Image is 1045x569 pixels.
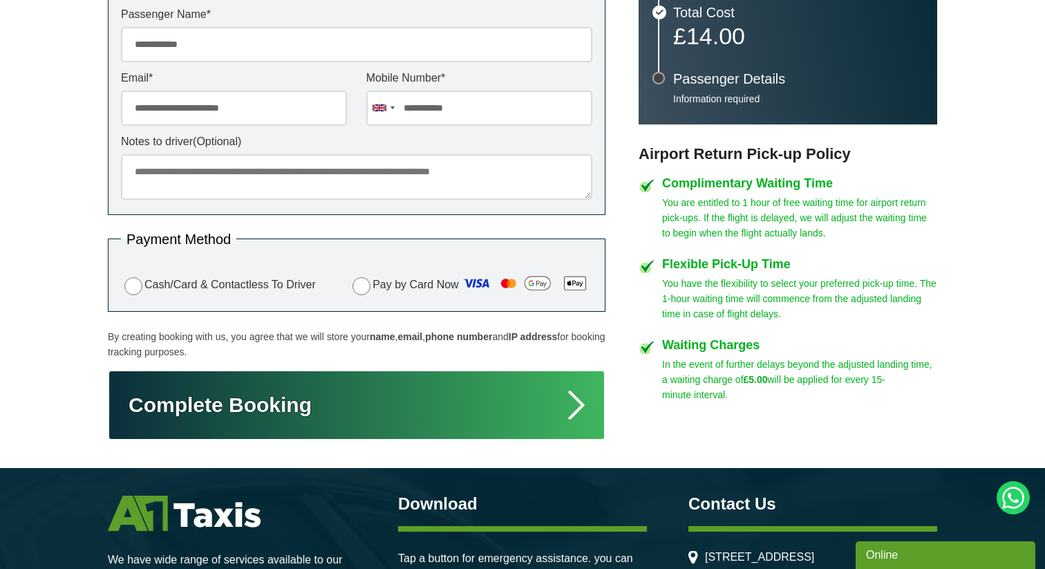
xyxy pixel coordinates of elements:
h3: Total Cost [673,6,923,19]
p: You have the flexibility to select your preferred pick-up time. The 1-hour waiting time will comm... [662,276,937,321]
legend: Payment Method [121,232,236,246]
input: Pay by Card Now [352,277,370,295]
strong: phone number [425,331,492,342]
label: Cash/Card & Contactless To Driver [121,275,316,295]
label: Mobile Number [366,73,592,84]
strong: name [370,331,395,342]
p: In the event of further delays beyond the adjusted landing time, a waiting charge of will be appl... [662,357,937,402]
li: [STREET_ADDRESS] [688,551,937,563]
h4: Complimentary Waiting Time [662,177,937,189]
h4: Waiting Charges [662,339,937,351]
h3: Airport Return Pick-up Policy [639,145,937,163]
h4: Flexible Pick-Up Time [662,258,937,270]
label: Passenger Name [121,9,592,20]
strong: email [397,331,422,342]
img: A1 Taxis St Albans [108,496,261,531]
p: £ [673,26,923,46]
strong: IP address [509,331,558,342]
strong: £5.00 [744,374,768,385]
span: (Optional) [193,136,241,147]
h3: Contact Us [688,496,937,512]
p: You are entitled to 1 hour of free waiting time for airport return pick-ups. If the flight is del... [662,195,937,241]
label: Pay by Card Now [349,272,592,299]
iframe: chat widget [856,539,1038,569]
input: Cash/Card & Contactless To Driver [124,277,142,295]
p: Information required [673,93,923,105]
span: 14.00 [686,23,745,49]
button: Complete Booking [108,370,605,440]
div: United Kingdom: +44 [367,91,399,125]
h3: Passenger Details [673,72,923,86]
h3: Download [398,496,647,512]
label: Email [121,73,347,84]
label: Notes to driver [121,136,592,147]
p: By creating booking with us, you agree that we will store your , , and for booking tracking purpo... [108,329,605,360]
